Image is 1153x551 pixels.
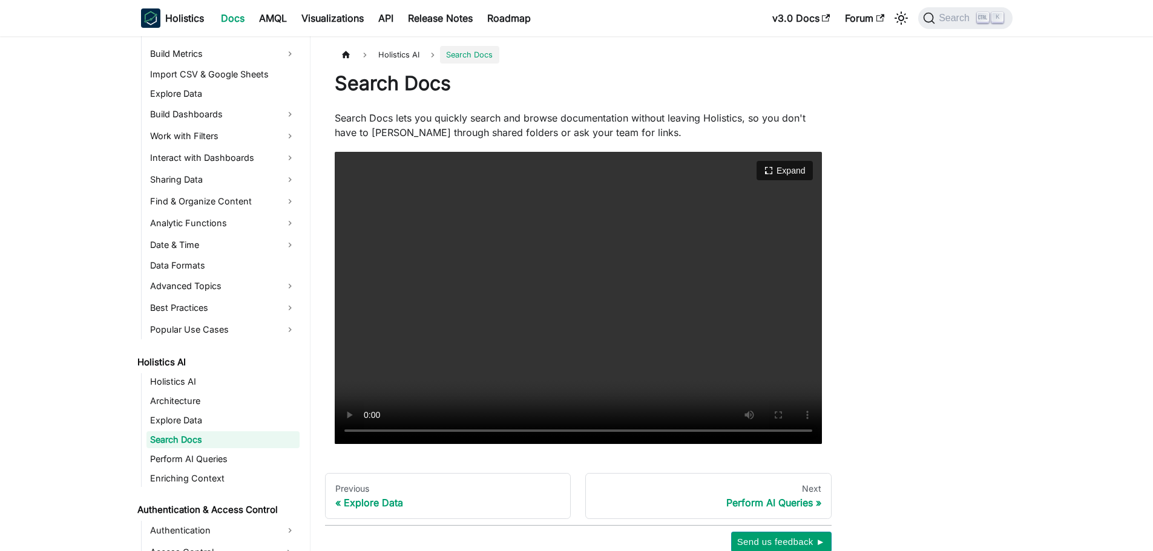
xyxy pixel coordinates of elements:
[335,46,358,64] a: Home page
[146,451,300,468] a: Perform AI Queries
[757,161,812,180] button: Expand video
[838,8,892,28] a: Forum
[165,11,204,25] b: Holistics
[335,497,561,509] div: Explore Data
[146,105,300,124] a: Build Dashboards
[146,470,300,487] a: Enriching Context
[146,148,300,168] a: Interact with Dashboards
[146,170,300,189] a: Sharing Data
[146,320,300,339] a: Popular Use Cases
[134,501,300,518] a: Authentication & Access Control
[918,7,1012,29] button: Search (Ctrl+K)
[146,373,300,390] a: Holistics AI
[214,8,252,28] a: Docs
[129,36,310,551] nav: Docs sidebar
[335,46,822,64] nav: Breadcrumbs
[146,257,300,274] a: Data Formats
[401,8,480,28] a: Release Notes
[991,12,1004,23] kbd: K
[892,8,911,28] button: Switch between dark and light mode (currently light mode)
[737,534,826,550] span: Send us feedback ►
[371,8,401,28] a: API
[252,8,294,28] a: AMQL
[335,71,822,96] h1: Search Docs
[146,66,300,83] a: Import CSV & Google Sheets
[146,235,300,255] a: Date & Time
[146,44,300,64] a: Build Metrics
[585,473,832,519] a: NextPerform AI Queries
[335,483,561,494] div: Previous
[146,393,300,409] a: Architecture
[146,85,300,102] a: Explore Data
[294,8,371,28] a: Visualizations
[146,431,300,448] a: Search Docs
[325,473,571,519] a: PreviousExplore Data
[146,214,300,233] a: Analytic Functions
[596,497,821,509] div: Perform AI Queries
[146,192,300,211] a: Find & Organize Content
[935,13,977,24] span: Search
[335,111,822,140] p: Search Docs lets you quickly search and browse documentation without leaving Holistics, so you do...
[134,354,300,371] a: Holistics AI
[146,412,300,429] a: Explore Data
[480,8,538,28] a: Roadmap
[596,483,821,494] div: Next
[440,46,499,64] span: Search Docs
[141,8,160,28] img: Holistics
[146,276,300,296] a: Advanced Topics
[141,8,204,28] a: HolisticsHolistics
[372,46,425,64] span: Holistics AI
[765,8,838,28] a: v3.0 Docs
[146,126,300,146] a: Work with Filters
[146,521,300,540] a: Authentication
[335,152,822,444] video: Your browser does not support embedding video, but you can .
[325,473,832,519] nav: Docs pages
[146,298,300,318] a: Best Practices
